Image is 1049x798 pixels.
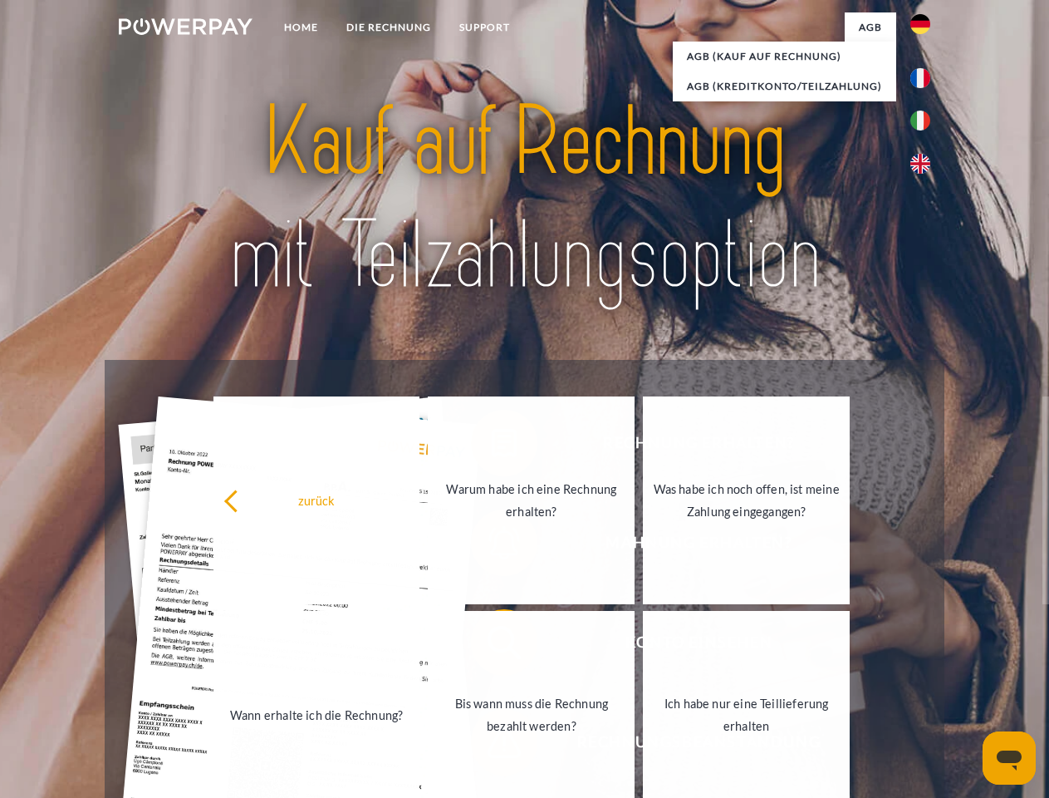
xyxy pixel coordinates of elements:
div: Ich habe nur eine Teillieferung erhalten [653,692,840,737]
div: Warum habe ich eine Rechnung erhalten? [438,478,625,523]
a: agb [845,12,896,42]
a: Was habe ich noch offen, ist meine Zahlung eingegangen? [643,397,850,604]
a: Home [270,12,332,42]
iframe: Schaltfläche zum Öffnen des Messaging-Fensters [983,731,1036,785]
img: logo-powerpay-white.svg [119,18,252,35]
a: AGB (Kreditkonto/Teilzahlung) [673,71,896,101]
div: Wann erhalte ich die Rechnung? [223,703,410,726]
a: SUPPORT [445,12,524,42]
img: fr [910,68,930,88]
a: AGB (Kauf auf Rechnung) [673,42,896,71]
div: Bis wann muss die Rechnung bezahlt werden? [438,692,625,737]
div: zurück [223,489,410,511]
img: en [910,154,930,174]
img: it [910,111,930,131]
img: title-powerpay_de.svg [159,80,890,318]
img: de [910,14,930,34]
div: Was habe ich noch offen, ist meine Zahlung eingegangen? [653,478,840,523]
a: DIE RECHNUNG [332,12,445,42]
